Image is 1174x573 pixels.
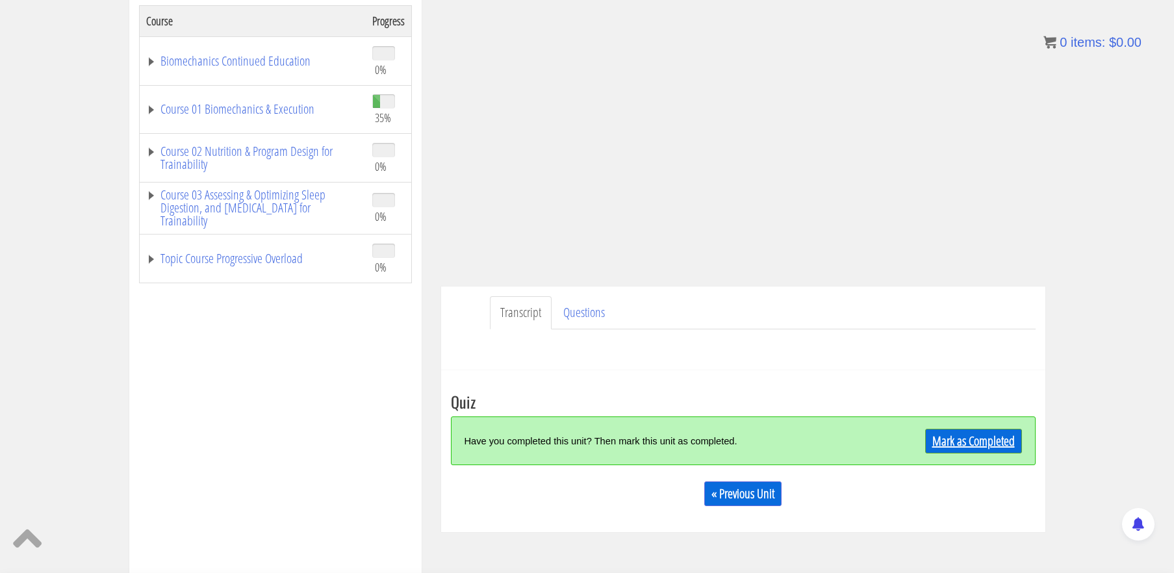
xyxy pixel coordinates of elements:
[1043,35,1142,49] a: 0 items: $0.00
[366,5,412,36] th: Progress
[925,429,1022,453] a: Mark as Completed
[553,296,615,329] a: Questions
[704,481,782,506] a: « Previous Unit
[375,260,387,274] span: 0%
[1043,36,1056,49] img: icon11.png
[146,103,359,116] a: Course 01 Biomechanics & Execution
[146,252,359,265] a: Topic Course Progressive Overload
[451,393,1036,410] h3: Quiz
[146,55,359,68] a: Biomechanics Continued Education
[1109,35,1142,49] bdi: 0.00
[146,145,359,171] a: Course 02 Nutrition & Program Design for Trainability
[375,209,387,223] span: 0%
[465,427,876,455] div: Have you completed this unit? Then mark this unit as completed.
[1060,35,1067,49] span: 0
[1109,35,1116,49] span: $
[146,188,359,227] a: Course 03 Assessing & Optimizing Sleep Digestion, and [MEDICAL_DATA] for Trainability
[375,159,387,173] span: 0%
[375,62,387,77] span: 0%
[139,5,366,36] th: Course
[375,110,391,125] span: 35%
[490,296,552,329] a: Transcript
[1071,35,1105,49] span: items:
